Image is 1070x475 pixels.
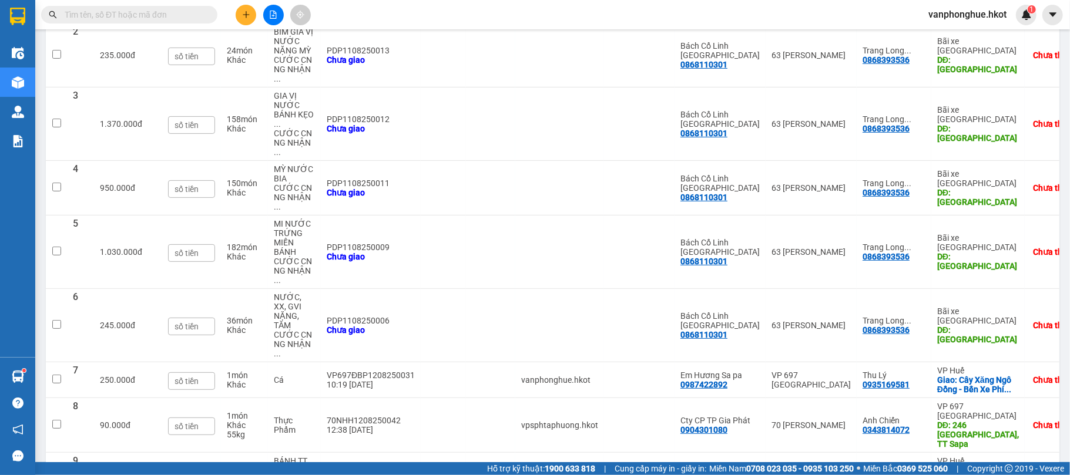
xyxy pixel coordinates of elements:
[12,106,24,118] img: warehouse-icon
[227,114,262,124] div: 158 món
[1021,9,1032,20] img: icon-new-feature
[327,252,415,261] div: Chưa giao
[236,5,256,25] button: plus
[904,114,911,124] span: ...
[863,316,925,325] div: Trang Long Biên (Bách Cổ Linh)
[863,46,925,55] div: Trang Long Biên (Bách Cổ Linh)
[897,464,948,473] strong: 0369 525 060
[227,420,262,430] div: Khác
[863,188,910,197] div: 0868393536
[274,275,281,285] span: ...
[680,370,760,380] div: Em Hương Sa pa
[937,188,1019,207] div: DĐ: Long Biên
[863,114,925,124] div: Trang Long Biên (Bách Cổ Linh)
[274,330,315,358] div: CƯỚC CN NG NHẬN (HÀNG ĐI 29/7)
[957,462,958,475] span: |
[130,375,135,385] span: đ
[227,178,262,188] div: 150 món
[327,461,415,470] div: PDP1208250034
[680,129,727,138] div: 0868110301
[168,417,215,435] input: số tiền
[680,110,760,129] div: Bách Cổ Linh Long Biên
[274,129,315,157] div: CƯỚC CN NG NHẬN (HÀNG ĐI 2/8)
[137,119,142,129] span: đ
[904,46,911,55] span: ...
[1028,5,1036,14] sup: 1
[12,450,24,461] span: message
[12,370,24,383] img: warehouse-icon
[615,462,706,475] span: Cung cấp máy in - giấy in:
[12,76,24,89] img: warehouse-icon
[168,244,215,262] input: số tiền
[327,416,415,425] div: 70NHH1208250042
[22,369,26,372] sup: 1
[137,247,142,257] span: đ
[327,316,415,325] div: PDP1108250006
[1005,464,1013,473] span: copyright
[680,330,727,339] div: 0868110301
[772,183,851,193] div: 63 [PERSON_NAME]
[290,5,311,25] button: aim
[1042,5,1063,25] button: caret-down
[327,242,415,252] div: PDP1108250009
[274,416,315,434] div: Thực Phẩm
[919,7,1016,22] span: vanphonghue.hkot
[12,135,24,147] img: solution-icon
[73,219,88,285] div: 5
[73,164,88,211] div: 4
[857,466,860,471] span: ⚪️
[904,178,911,188] span: ...
[168,318,215,335] input: số tiền
[263,5,284,25] button: file-add
[937,325,1019,344] div: DĐ: Long Biên
[327,370,415,380] div: VP697ĐBP1208250031
[12,47,24,59] img: warehouse-icon
[1033,119,1067,129] div: Chưa thu
[937,366,1019,375] div: VP Huế
[937,55,1019,74] div: DĐ: Long Biên
[73,91,88,157] div: 3
[863,380,910,389] div: 0935169581
[746,464,854,473] strong: 0708 023 035 - 0935 103 250
[168,116,215,134] input: số tiền
[227,380,262,389] div: Khác
[937,233,1019,252] div: Bãi xe [GEOGRAPHIC_DATA]
[274,27,315,55] div: BIM GIA VỊ NƯỚC NẶNG MỲ
[100,50,156,60] div: 235.000
[545,464,595,473] strong: 1900 633 818
[274,257,315,285] div: CƯỚC CN NG NHẬN (HÀNG ĐI 30/7)
[937,252,1019,271] div: DĐ: Long Biên
[487,462,595,475] span: Hỗ trợ kỹ thuật:
[269,11,277,19] span: file-add
[680,425,727,434] div: 0904301080
[863,124,910,133] div: 0868393536
[327,124,415,133] div: Chưa giao
[274,375,315,385] div: Cá
[772,247,851,257] div: 63 [PERSON_NAME]
[327,380,415,389] div: 10:19 [DATE]
[604,462,606,475] span: |
[100,321,156,330] div: 245.000
[937,169,1019,188] div: Bãi xe [GEOGRAPHIC_DATA]
[772,50,851,60] div: 63 [PERSON_NAME]
[937,124,1019,143] div: DĐ: Long Biên
[65,8,203,21] input: Tìm tên, số ĐT hoặc mã đơn
[772,119,851,129] div: 63 [PERSON_NAME]
[227,242,262,252] div: 182 món
[49,11,57,19] span: search
[680,416,760,425] div: Cty CP TP Gia Phát
[521,375,598,385] div: vanphonghue.hkot
[521,420,598,430] div: vpsphtaphuong.hkot
[130,50,135,60] span: đ
[227,188,262,197] div: Khác
[274,119,281,129] span: ...
[227,430,262,439] div: 55 kg
[274,219,315,257] div: MI NƯỚC TRỨNG MIẾN BÁNH
[327,325,415,335] div: Chưa giao
[227,316,262,325] div: 36 món
[863,461,925,470] div: Thu Lý
[274,74,281,83] span: ...
[10,8,25,25] img: logo-vxr
[100,119,156,129] div: 1.370.000
[937,36,1019,55] div: Bãi xe [GEOGRAPHIC_DATA]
